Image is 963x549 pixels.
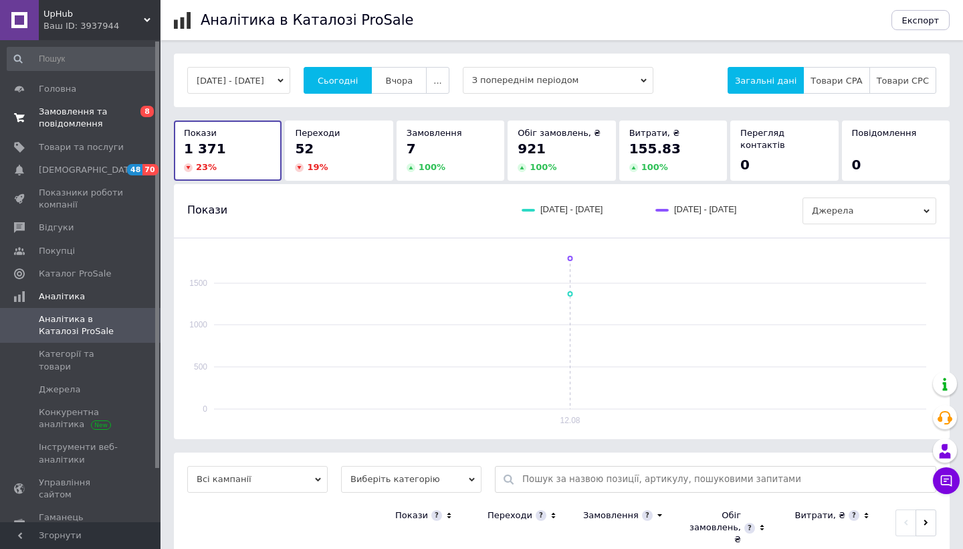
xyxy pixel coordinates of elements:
span: 1 371 [184,141,226,157]
span: 48 [127,164,142,175]
span: Аналітика [39,291,85,303]
span: Обіг замовлень, ₴ [518,128,601,138]
span: UpHub [43,8,144,20]
span: Конкурентна аналітика [39,406,124,430]
text: 1500 [189,279,207,288]
span: Повідомлення [852,128,917,138]
div: Покази [395,509,428,522]
span: Витрати, ₴ [629,128,680,138]
button: Сьогодні [304,67,372,94]
span: Замовлення [407,128,462,138]
span: [DEMOGRAPHIC_DATA] [39,164,138,176]
button: Загальні дані [728,67,804,94]
span: ... [433,76,441,86]
button: Вчора [371,67,427,94]
span: Виберіть категорію [341,466,481,493]
span: Експорт [902,15,940,25]
button: Товари CPA [803,67,869,94]
span: Товари та послуги [39,141,124,153]
span: Джерела [802,198,936,224]
span: Каталог ProSale [39,268,111,280]
span: Гаманець компанії [39,512,124,536]
span: Показники роботи компанії [39,187,124,211]
div: Переходи [488,509,532,522]
span: 23 % [196,162,217,172]
input: Пошук [7,47,158,71]
button: Експорт [891,10,950,30]
span: Покази [184,128,217,138]
span: 52 [295,141,314,157]
span: 0 [740,157,750,173]
span: Інструменти веб-аналітики [39,441,124,465]
span: Головна [39,83,76,95]
span: 70 [142,164,158,175]
span: 7 [407,141,416,157]
button: ... [426,67,449,94]
span: Аналітика в Каталозі ProSale [39,313,124,337]
span: 0 [852,157,861,173]
span: 8 [140,106,154,117]
span: З попереднім періодом [463,67,653,94]
span: 921 [518,141,546,157]
span: Товари CPC [877,76,929,86]
button: Товари CPC [869,67,936,94]
span: Управління сайтом [39,477,124,501]
span: Відгуки [39,222,74,234]
input: Пошук за назвою позиції, артикулу, пошуковими запитами [522,467,929,492]
span: 100 % [419,162,445,172]
span: Товари CPA [811,76,862,86]
span: 155.83 [629,141,681,157]
span: Загальні дані [735,76,796,86]
text: 500 [194,362,207,372]
text: 12.08 [560,416,580,425]
div: Витрати, ₴ [794,509,845,522]
div: Замовлення [583,509,639,522]
button: Чат з покупцем [933,467,960,494]
span: Покази [187,203,227,218]
span: Замовлення та повідомлення [39,106,124,130]
span: Сьогодні [318,76,358,86]
span: Вчора [385,76,413,86]
span: 100 % [530,162,556,172]
span: Всі кампанії [187,466,328,493]
span: Перегляд контактів [740,128,785,150]
span: Категорії та товари [39,348,124,372]
span: Джерела [39,384,80,396]
span: Переходи [295,128,340,138]
div: Обіг замовлень, ₴ [687,509,741,546]
text: 1000 [189,320,207,329]
text: 0 [203,404,207,414]
button: [DATE] - [DATE] [187,67,290,94]
span: 19 % [307,162,328,172]
div: Ваш ID: 3937944 [43,20,160,32]
h1: Аналітика в Каталозі ProSale [201,12,413,28]
span: Покупці [39,245,75,257]
span: 100 % [641,162,668,172]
